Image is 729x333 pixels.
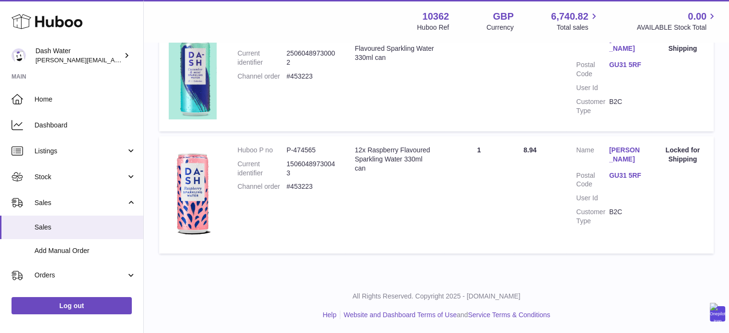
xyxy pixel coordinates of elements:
dt: User Id [576,194,609,203]
span: [PERSON_NAME][EMAIL_ADDRESS][DOMAIN_NAME] [35,56,192,64]
span: Dashboard [35,121,136,130]
dt: Customer Type [576,97,609,115]
div: Locked for Shipping [661,146,704,164]
dd: 15060489730043 [287,160,336,178]
span: 6,740.82 [551,10,589,23]
dd: B2C [609,97,642,115]
td: 1 [444,136,514,253]
dt: User Id [576,83,609,92]
span: Stock [35,172,126,182]
a: Website and Dashboard Terms of Use [344,311,457,319]
dt: Channel order [237,72,286,81]
img: james@dash-water.com [12,48,26,63]
dt: Name [576,146,609,166]
a: Log out [12,297,132,314]
span: 0.00 [688,10,706,23]
a: Help [323,311,336,319]
dt: Customer Type [576,207,609,226]
a: [PERSON_NAME] [609,146,642,164]
td: 1 [444,25,514,131]
span: Total sales [556,23,599,32]
span: Home [35,95,136,104]
span: Orders [35,271,126,280]
div: 12x Cucumber & Mint Flavoured Sparkling Water 330ml can [355,35,434,62]
strong: GBP [493,10,513,23]
a: 0.00 AVAILABLE Stock Total [636,10,717,32]
a: 6,740.82 Total sales [551,10,600,32]
dd: 25060489730002 [287,49,336,67]
span: Sales [35,198,126,207]
p: All Rights Reserved. Copyright 2025 - [DOMAIN_NAME] [151,292,721,301]
dd: #453223 [287,72,336,81]
dd: P-474565 [287,146,336,155]
span: AVAILABLE Stock Total [636,23,717,32]
div: Currency [486,23,514,32]
span: Listings [35,147,126,156]
dt: Name [576,35,609,56]
a: Service Terms & Conditions [468,311,550,319]
dt: Huboo P no [237,146,286,155]
img: 103621706197785.png [169,146,217,241]
a: GU31 5RF [609,171,642,180]
span: Sales [35,223,136,232]
a: [PERSON_NAME] [609,35,642,53]
div: 12x Raspberry Flavoured Sparkling Water 330ml can [355,146,434,173]
dd: #453223 [287,182,336,191]
dt: Postal Code [576,60,609,79]
li: and [340,310,550,320]
div: Locked for Shipping [661,35,704,53]
dt: Postal Code [576,171,609,189]
dt: Current identifier [237,160,286,178]
strong: 10362 [422,10,449,23]
a: GU31 5RF [609,60,642,69]
dd: B2C [609,207,642,226]
dt: Channel order [237,182,286,191]
div: Dash Water [35,46,122,65]
img: 103621727971708.png [169,35,217,119]
dt: Current identifier [237,49,286,67]
div: Huboo Ref [417,23,449,32]
span: 8.94 [523,146,536,154]
span: Add Manual Order [35,246,136,255]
